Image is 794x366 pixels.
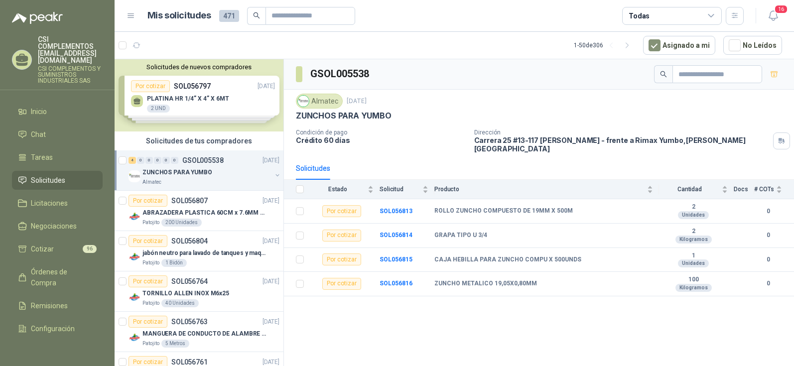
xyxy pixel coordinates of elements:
[754,231,782,240] b: 0
[296,136,466,144] p: Crédito 60 días
[142,340,159,348] p: Patojito
[380,208,412,215] a: SOL056813
[643,36,715,55] button: Asignado a mi
[253,12,260,19] span: search
[115,271,283,312] a: Por cotizarSOL056764[DATE] Company LogoTORNILLO ALLEN INOX M6x25Patojito40 Unidades
[296,94,343,109] div: Almatec
[38,66,103,84] p: CSI COMPLEMENTOS Y SUMINISTROS INDUSTRIALES SAS
[380,186,420,193] span: Solicitud
[263,277,279,286] p: [DATE]
[774,4,788,14] span: 16
[129,275,167,287] div: Por cotizar
[322,230,361,242] div: Por cotizar
[754,180,794,199] th: # COTs
[129,316,167,328] div: Por cotizar
[31,323,75,334] span: Configuración
[161,299,199,307] div: 40 Unidades
[171,278,208,285] p: SOL056764
[675,236,712,244] div: Kilogramos
[263,156,279,165] p: [DATE]
[659,276,728,284] b: 100
[764,7,782,25] button: 16
[296,111,392,121] p: ZUNCHOS PARA YUMBO
[263,317,279,327] p: [DATE]
[380,256,412,263] b: SOL056815
[31,266,93,288] span: Órdenes de Compra
[142,299,159,307] p: Patojito
[659,186,720,193] span: Cantidad
[12,240,103,258] a: Cotizar96
[734,180,754,199] th: Docs
[142,248,266,258] p: jabón neutro para lavado de tanques y maquinas.
[12,171,103,190] a: Solicitudes
[659,228,728,236] b: 2
[322,253,361,265] div: Por cotizar
[659,252,728,260] b: 1
[474,136,769,153] p: Carrera 25 #13-117 [PERSON_NAME] - frente a Rimax Yumbo , [PERSON_NAME][GEOGRAPHIC_DATA]
[678,211,709,219] div: Unidades
[659,203,728,211] b: 2
[434,232,487,240] b: GRAPA TIPO U 3/4
[171,197,208,204] p: SOL056807
[171,238,208,244] p: SOL056804
[142,329,266,339] p: MANGUERA DE CONDUCTO DE ALAMBRE [PERSON_NAME] PU
[12,194,103,213] a: Licitaciones
[12,217,103,236] a: Negociaciones
[380,232,412,239] a: SOL056814
[310,66,371,82] h3: GSOL005538
[171,318,208,325] p: SOL056763
[142,208,266,218] p: ABRAZADERA PLASTICA 60CM x 7.6MM ANCHA
[171,157,178,164] div: 0
[129,195,167,207] div: Por cotizar
[171,359,208,366] p: SOL056761
[31,152,53,163] span: Tareas
[31,198,68,209] span: Licitaciones
[31,175,65,186] span: Solicitudes
[31,244,54,254] span: Cotizar
[161,340,189,348] div: 5 Metros
[434,180,659,199] th: Producto
[142,289,229,298] p: TORNILLO ALLEN INOX M6x25
[142,168,212,177] p: ZUNCHOS PARA YUMBO
[310,186,366,193] span: Estado
[129,332,140,344] img: Company Logo
[31,300,68,311] span: Remisiones
[659,180,734,199] th: Cantidad
[434,207,573,215] b: ROLLO ZUNCHO COMPUESTO DE 19MM X 500M
[675,284,712,292] div: Kilogramos
[263,196,279,206] p: [DATE]
[31,129,46,140] span: Chat
[754,279,782,288] b: 0
[115,231,283,271] a: Por cotizarSOL056804[DATE] Company Logojabón neutro para lavado de tanques y maquinas.Patojito1 B...
[12,12,63,24] img: Logo peakr
[142,178,161,186] p: Almatec
[434,280,537,288] b: ZUNCHO METALICO 19,05X0,80MM
[754,207,782,216] b: 0
[12,125,103,144] a: Chat
[263,237,279,246] p: [DATE]
[31,106,47,117] span: Inicio
[754,255,782,264] b: 0
[322,278,361,290] div: Por cotizar
[12,148,103,167] a: Tareas
[129,211,140,223] img: Company Logo
[119,63,279,71] button: Solicitudes de nuevos compradores
[347,97,367,106] p: [DATE]
[629,10,650,21] div: Todas
[574,37,635,53] div: 1 - 50 de 306
[154,157,161,164] div: 0
[129,251,140,263] img: Company Logo
[296,163,330,174] div: Solicitudes
[161,219,202,227] div: 200 Unidades
[137,157,144,164] div: 0
[434,186,645,193] span: Producto
[380,180,434,199] th: Solicitud
[115,191,283,231] a: Por cotizarSOL056807[DATE] Company LogoABRAZADERA PLASTICA 60CM x 7.6MM ANCHAPatojito200 Unidades
[12,102,103,121] a: Inicio
[129,170,140,182] img: Company Logo
[12,319,103,338] a: Configuración
[474,129,769,136] p: Dirección
[723,36,782,55] button: No Leídos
